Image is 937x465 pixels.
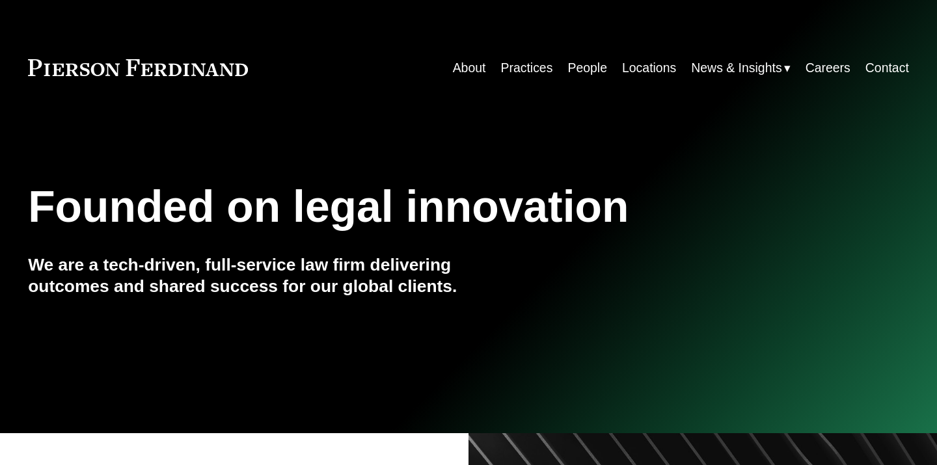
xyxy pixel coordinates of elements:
a: Careers [806,55,850,81]
h1: Founded on legal innovation [28,181,762,232]
a: Contact [865,55,909,81]
a: About [453,55,486,81]
a: Locations [622,55,676,81]
h4: We are a tech-driven, full-service law firm delivering outcomes and shared success for our global... [28,254,468,298]
a: Practices [500,55,552,81]
span: News & Insights [691,57,781,79]
a: People [567,55,607,81]
a: folder dropdown [691,55,790,81]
